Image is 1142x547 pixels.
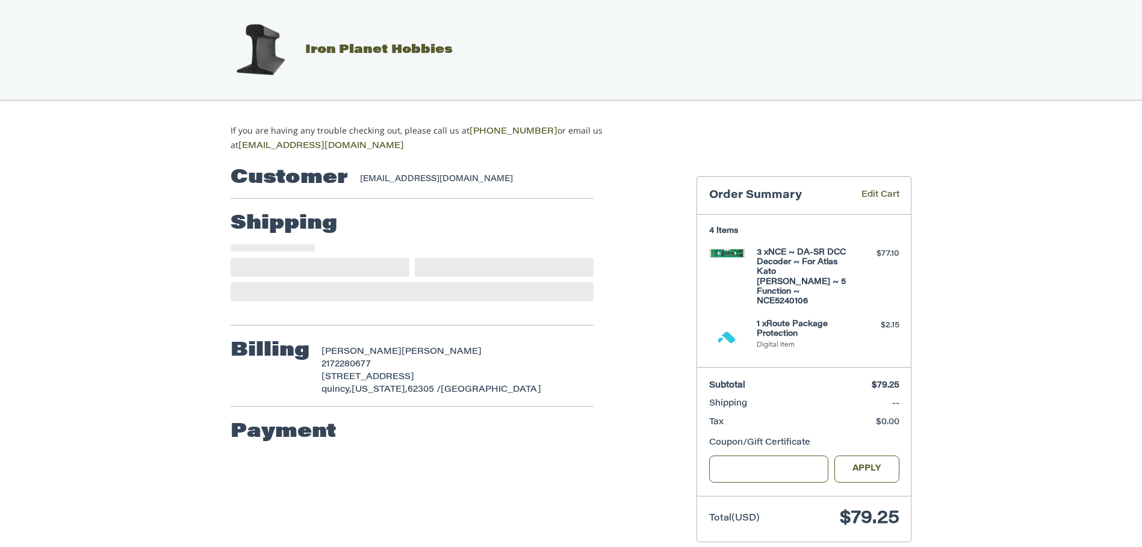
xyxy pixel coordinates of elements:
h2: Customer [231,166,348,190]
a: Iron Planet Hobbies [218,44,453,56]
div: $77.10 [852,248,899,260]
a: [PHONE_NUMBER] [470,128,557,136]
input: Gift Certificate or Coupon Code [709,456,829,483]
h4: 1 x Route Package Protection [757,320,849,339]
span: 62305 / [408,386,441,394]
span: Shipping [709,400,747,408]
span: Total (USD) [709,514,760,523]
h2: Billing [231,339,309,363]
a: [EMAIL_ADDRESS][DOMAIN_NAME] [238,142,404,150]
div: $2.15 [852,320,899,332]
h3: Order Summary [709,189,844,203]
button: Apply [834,456,899,483]
span: $79.25 [840,510,899,528]
span: [PERSON_NAME] [402,348,482,356]
span: [GEOGRAPHIC_DATA] [441,386,541,394]
li: Digital Item [757,341,849,351]
a: Edit Cart [844,189,899,203]
h3: 4 Items [709,226,899,236]
h4: 3 x NCE ~ DA-SR DCC Decoder ~ For Atlas Kato [PERSON_NAME] ~ 5 Function ~ NCE5240106 [757,248,849,307]
h2: Shipping [231,212,337,236]
span: Iron Planet Hobbies [305,44,453,56]
img: Iron Planet Hobbies [230,20,290,80]
h2: Payment [231,420,337,444]
span: Subtotal [709,382,745,390]
span: $0.00 [876,418,899,427]
span: [STREET_ADDRESS] [321,373,414,382]
span: -- [892,400,899,408]
span: quincy, [321,386,352,394]
span: [US_STATE], [352,386,408,394]
span: $79.25 [872,382,899,390]
div: [EMAIL_ADDRESS][DOMAIN_NAME] [360,173,582,185]
span: [PERSON_NAME] [321,348,402,356]
p: If you are having any trouble checking out, please call us at or email us at [231,124,641,153]
span: Tax [709,418,724,427]
span: 2172280677 [321,360,371,369]
div: Coupon/Gift Certificate [709,437,899,450]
